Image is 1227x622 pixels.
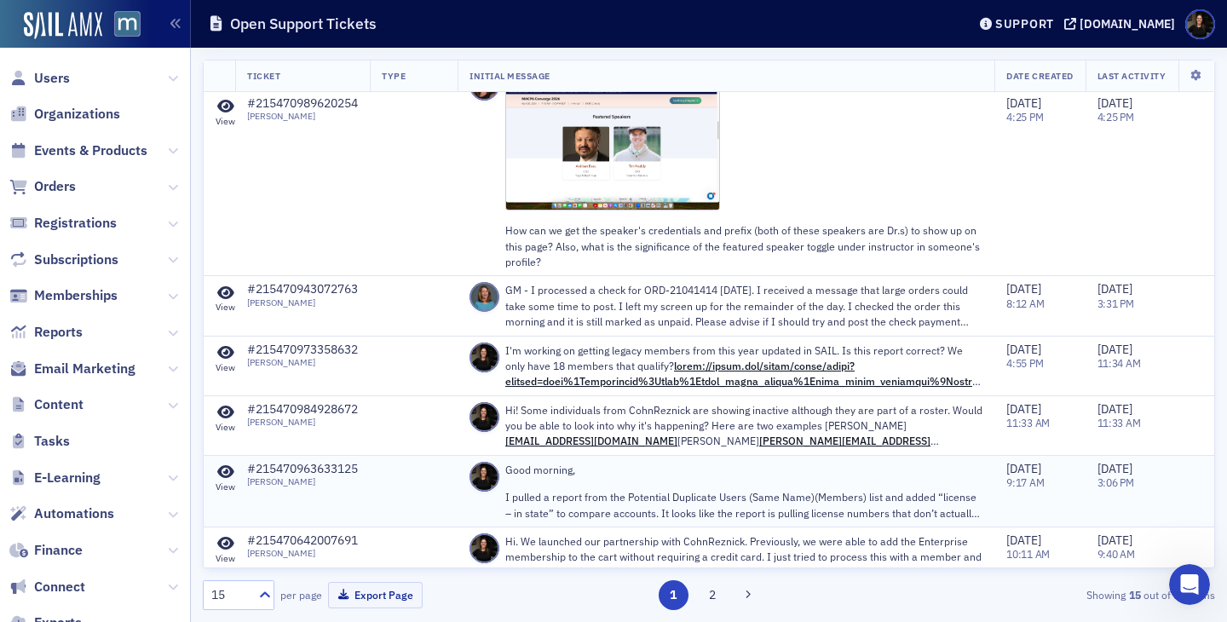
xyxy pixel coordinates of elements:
div: View [216,553,235,564]
button: 1 [659,580,688,610]
span: Ticket [247,70,280,82]
time: 9:17 AM [1006,475,1044,489]
strong: 15 [1126,587,1143,602]
span: [DATE] [1097,95,1132,111]
span: Automations [34,504,114,523]
time: 11:34 AM [1097,356,1141,370]
span: Connect [34,578,85,596]
button: [DOMAIN_NAME] [1064,18,1181,30]
iframe: Intercom live chat [1169,564,1210,605]
div: [PERSON_NAME] [60,449,159,467]
p: I'm working on getting legacy members from this year updated in SAIL. Is this report correct? We ... [505,343,982,389]
div: [PERSON_NAME] [60,134,159,152]
a: Memberships [9,286,118,305]
div: #215470989620254 [247,96,358,112]
time: 3:31 PM [1097,297,1134,310]
span: Content [34,395,84,414]
a: Registrations [9,214,117,233]
p: Good morning, [505,462,982,477]
span: [DATE] [1097,401,1132,417]
div: [PERSON_NAME] [247,297,358,308]
a: SailAMX [24,12,102,39]
span: E-Learning [34,469,101,487]
span: Organizations [34,105,120,124]
span: Events & Products [34,141,147,160]
time: 9:40 AM [1097,547,1135,561]
time: 8:12 AM [1006,297,1044,310]
span: [DATE] [1006,281,1041,297]
div: • 20h ago [108,59,164,77]
button: Send us a message [78,413,262,447]
button: Export Page [328,582,423,608]
h1: Open Support Tickets [230,14,377,34]
img: Aidan avatar [31,66,51,87]
div: [DOMAIN_NAME] [1080,16,1175,32]
h1: Messages [126,8,218,37]
span: on this website [60,244,151,257]
span: Help [270,508,297,520]
span: [DATE] [1097,461,1132,476]
div: • [DATE] [163,323,210,341]
a: Tasks [9,432,70,451]
div: [PERSON_NAME] [247,417,358,428]
a: E-Learning [9,469,101,487]
span: Orders [34,177,76,196]
span: [DATE] [1006,533,1041,548]
span: [DATE] [1097,281,1132,297]
a: Organizations [9,105,120,124]
div: #215470642007691 [247,533,358,549]
a: Subscriptions [9,251,118,269]
a: Reports [9,323,83,342]
span: Looks like one of the conditions was wrong, here is the list with the correct conditions. here is... [60,118,1073,131]
div: View [216,481,235,492]
span: Date Created [1006,70,1073,82]
label: per page [280,587,322,602]
p: GM - I processed a check for ORD-21041414 [DATE]. I received a message that large orders could ta... [505,282,982,329]
div: • [DATE] [163,449,210,467]
div: Close [299,7,330,37]
a: Users [9,69,70,88]
div: [PERSON_NAME] [247,476,358,487]
div: [PERSON_NAME] [247,548,358,559]
a: [EMAIL_ADDRESS][DOMAIN_NAME] [505,434,677,447]
div: • [DATE] [163,260,210,278]
span: [DATE] [1006,461,1041,476]
div: [PERSON_NAME] [60,197,159,215]
div: View [216,422,235,433]
p: I pulled a report from the Potential Duplicate Users (Same Name)(Members) list and added “license... [505,489,982,521]
div: • [DATE] [163,386,210,404]
span: Reports [34,323,83,342]
div: Support [995,16,1054,32]
span: Users [34,69,70,88]
img: Profile image for Aidan [20,243,54,277]
span: [DATE] [1006,342,1041,357]
a: Content [9,395,84,414]
a: Connect [9,578,85,596]
span: [DATE] [1006,95,1041,111]
div: [PERSON_NAME] [247,112,358,123]
span: [DATE] [1097,533,1132,548]
span: Email Marketing [34,360,135,378]
time: 3:06 PM [1097,475,1134,489]
div: 15 [211,586,249,604]
a: Automations [9,504,114,523]
img: Profile image for Aidan [20,306,54,340]
time: 4:25 PM [1097,111,1134,124]
div: View [216,116,235,127]
img: Profile image for Aidan [20,432,54,466]
span: Memberships [34,286,118,305]
div: [PERSON_NAME] [60,323,159,341]
button: 2 [697,580,727,610]
time: 11:33 AM [1097,416,1141,429]
a: View Homepage [102,11,141,40]
div: [PERSON_NAME] [247,357,358,368]
div: Showing out of items [890,587,1215,602]
div: [PERSON_NAME] [60,260,159,278]
span: Messages [137,508,203,520]
span: Type [382,70,406,82]
img: Luke avatar [18,66,38,87]
time: 10:11 AM [1006,547,1050,561]
div: View [216,302,235,313]
span: Finance [34,541,83,560]
time: 4:55 PM [1006,356,1043,370]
